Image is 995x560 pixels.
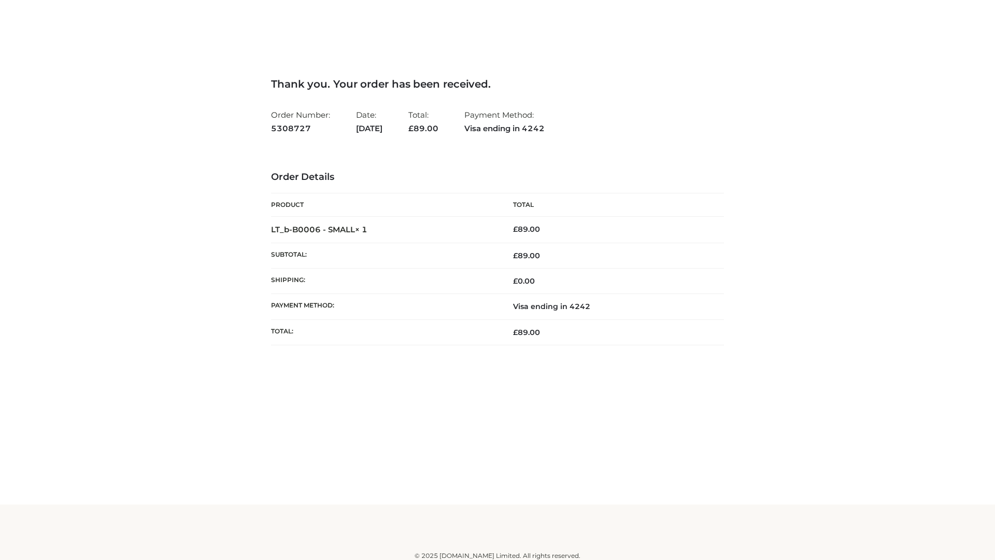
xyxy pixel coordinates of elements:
th: Subtotal: [271,243,497,268]
span: £ [513,328,518,337]
strong: × 1 [355,225,367,234]
span: 89.00 [513,251,540,260]
th: Total: [271,319,497,345]
span: £ [513,225,518,234]
bdi: 0.00 [513,276,535,286]
strong: Visa ending in 4242 [464,122,545,135]
li: Total: [408,106,438,137]
strong: LT_b-B0006 - SMALL [271,225,367,234]
th: Total [497,193,724,217]
strong: 5308727 [271,122,330,135]
h3: Order Details [271,172,724,183]
strong: [DATE] [356,122,382,135]
th: Payment method: [271,294,497,319]
h3: Thank you. Your order has been received. [271,78,724,90]
bdi: 89.00 [513,225,540,234]
th: Product [271,193,497,217]
th: Shipping: [271,269,497,294]
span: £ [408,123,414,133]
li: Date: [356,106,382,137]
li: Order Number: [271,106,330,137]
td: Visa ending in 4242 [497,294,724,319]
li: Payment Method: [464,106,545,137]
span: 89.00 [408,123,438,133]
span: £ [513,276,518,286]
span: 89.00 [513,328,540,337]
span: £ [513,251,518,260]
